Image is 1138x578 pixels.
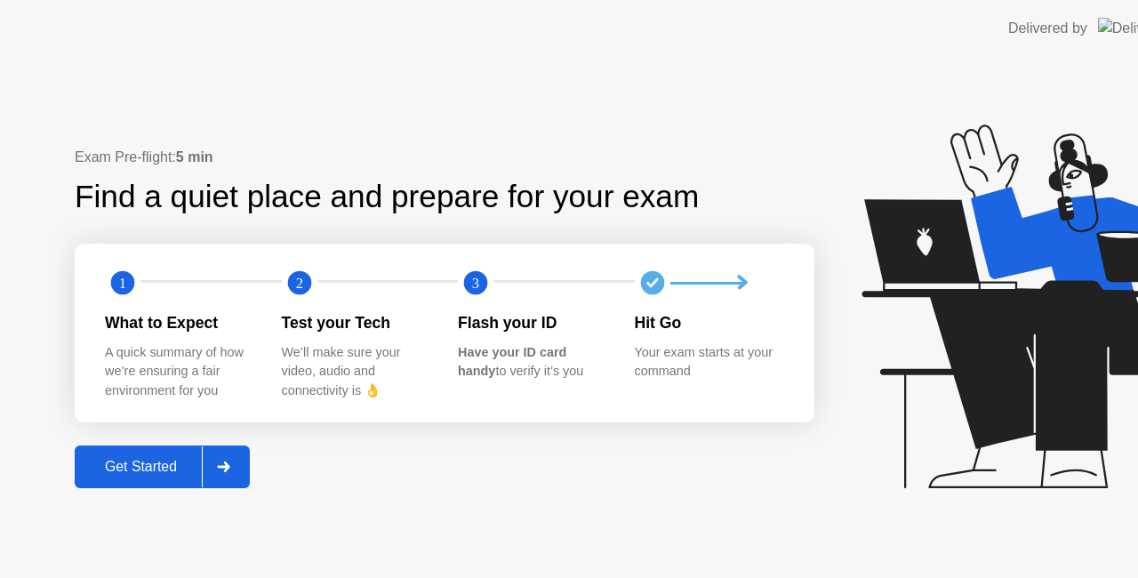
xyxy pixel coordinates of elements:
[80,459,202,475] div: Get Started
[458,311,606,334] div: Flash your ID
[458,345,566,379] b: Have your ID card handy
[282,311,430,334] div: Test your Tech
[105,311,253,334] div: What to Expect
[75,147,814,168] div: Exam Pre-flight:
[295,275,302,292] text: 2
[75,446,250,488] button: Get Started
[472,275,479,292] text: 3
[176,149,213,165] b: 5 min
[458,343,606,381] div: to verify it’s you
[635,343,783,381] div: Your exam starts at your command
[1008,18,1087,39] div: Delivered by
[105,343,253,401] div: A quick summary of how we’re ensuring a fair environment for you
[282,343,430,401] div: We’ll make sure your video, audio and connectivity is 👌
[75,173,701,221] div: Find a quiet place and prepare for your exam
[119,275,126,292] text: 1
[635,311,783,334] div: Hit Go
